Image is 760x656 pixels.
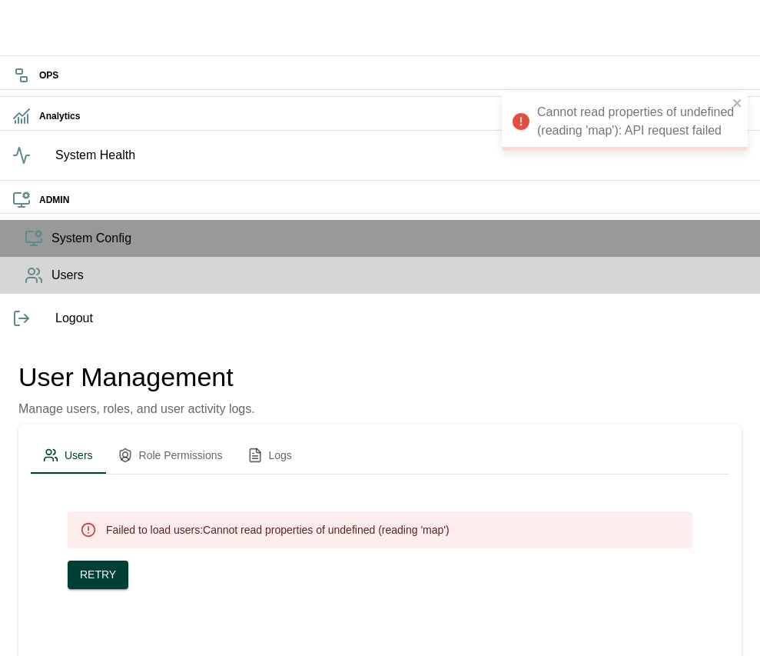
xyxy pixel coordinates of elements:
h4: User Management [18,361,255,394]
span: System Config [51,229,748,248]
h6: ADMIN [39,193,748,208]
button: Retry [68,561,128,589]
span: Users [51,266,748,285]
h6: Analytics [39,109,748,124]
p: Manage users, roles, and user activity logs. [18,400,255,418]
h6: OPS [39,68,748,83]
span: System Health [55,146,748,165]
div: admin tabs [31,437,729,474]
button: Role Permissions [105,437,235,474]
button: Users [31,437,105,474]
button: close [732,97,743,112]
div: Cannot read properties of undefined (reading 'map'): API request failed [502,92,748,151]
div: Failed to load users: Cannot read properties of undefined (reading 'map') [106,516,450,544]
button: Logs [235,437,304,474]
span: Logout [55,309,748,328]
